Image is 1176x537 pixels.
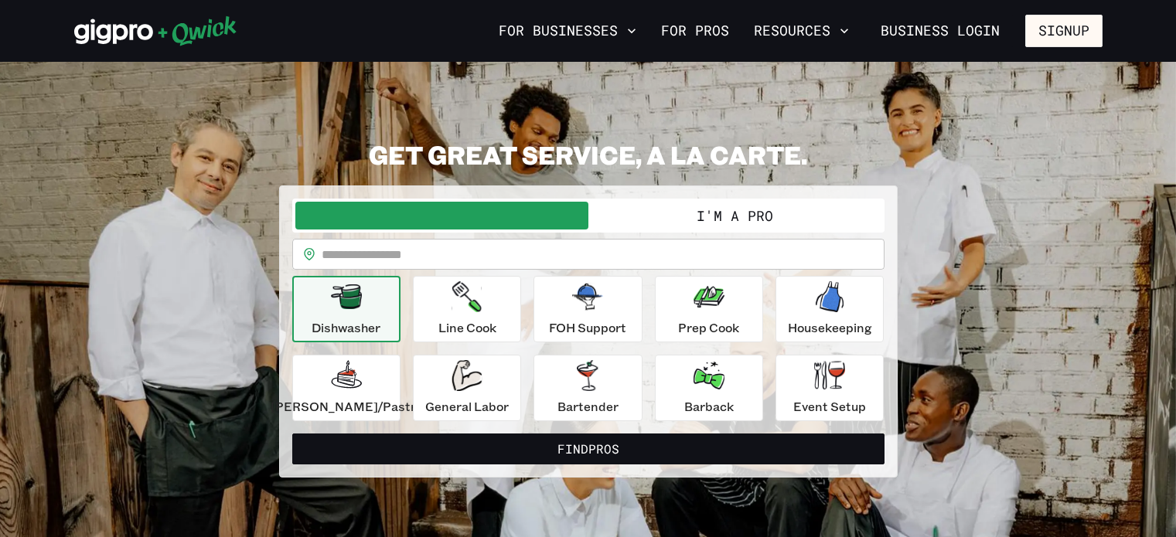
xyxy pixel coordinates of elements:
[557,397,619,416] p: Bartender
[413,355,521,421] button: General Labor
[295,202,588,229] button: I'm a Business
[292,355,401,421] button: [PERSON_NAME]/Pastry
[788,318,872,337] p: Housekeeping
[684,397,734,416] p: Barback
[413,276,521,342] button: Line Cook
[748,18,855,44] button: Resources
[271,397,422,416] p: [PERSON_NAME]/Pastry
[312,318,380,337] p: Dishwasher
[1025,15,1103,47] button: Signup
[588,202,881,229] button: I'm a Pro
[493,18,643,44] button: For Businesses
[793,397,866,416] p: Event Setup
[292,276,401,342] button: Dishwasher
[655,276,763,342] button: Prep Cook
[438,318,496,337] p: Line Cook
[292,433,885,464] button: FindPros
[549,318,626,337] p: FOH Support
[279,139,898,170] h2: GET GREAT SERVICE, A LA CARTE.
[775,355,884,421] button: Event Setup
[655,18,735,44] a: For Pros
[533,355,642,421] button: Bartender
[775,276,884,342] button: Housekeeping
[533,276,642,342] button: FOH Support
[425,397,509,416] p: General Labor
[868,15,1013,47] a: Business Login
[678,318,739,337] p: Prep Cook
[655,355,763,421] button: Barback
